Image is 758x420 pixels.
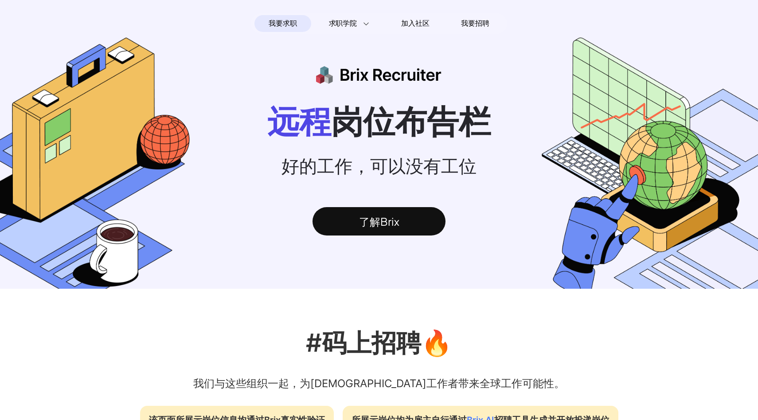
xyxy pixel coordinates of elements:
[313,207,445,236] div: 了解Brix
[269,16,297,31] span: 我要求职
[329,18,357,29] span: 求职学院
[267,102,331,141] span: 远程
[461,18,489,29] span: 我要招聘
[401,16,429,31] span: 加入社区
